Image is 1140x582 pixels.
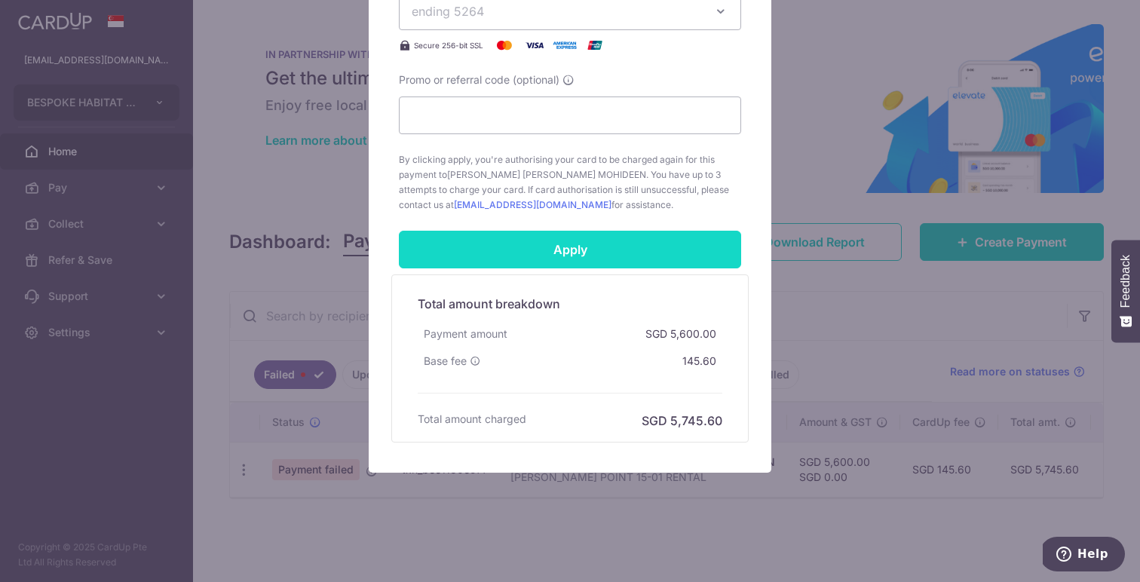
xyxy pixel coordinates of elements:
span: Secure 256-bit SSL [414,39,483,51]
span: [PERSON_NAME] [PERSON_NAME] MOHIDEEN [447,169,646,180]
h6: SGD 5,745.60 [642,412,722,430]
img: UnionPay [580,36,610,54]
h6: Total amount charged [418,412,526,427]
span: ending 5264 [412,4,484,19]
h5: Total amount breakdown [418,295,722,313]
a: [EMAIL_ADDRESS][DOMAIN_NAME] [454,199,611,210]
span: By clicking apply, you're authorising your card to be charged again for this payment to . You hav... [399,152,741,213]
span: Promo or referral code (optional) [399,72,559,87]
img: American Express [550,36,580,54]
img: Mastercard [489,36,519,54]
span: Base fee [424,354,467,369]
iframe: Opens a widget where you can find more information [1043,537,1125,574]
div: 145.60 [676,348,722,375]
img: Visa [519,36,550,54]
button: Feedback - Show survey [1111,240,1140,342]
span: Feedback [1119,255,1132,308]
input: Apply [399,231,741,268]
div: Payment amount [418,320,513,348]
div: SGD 5,600.00 [639,320,722,348]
